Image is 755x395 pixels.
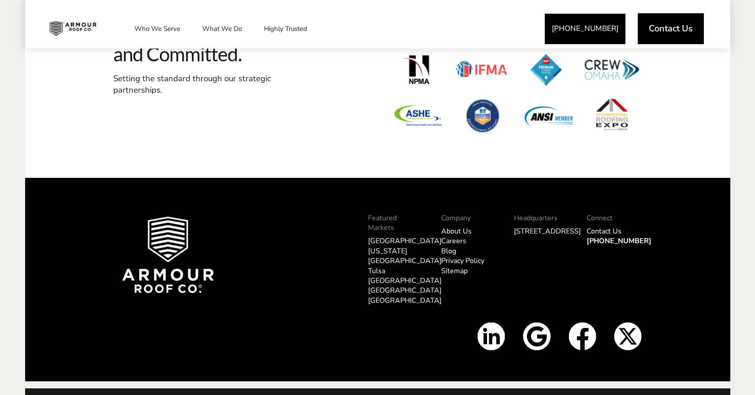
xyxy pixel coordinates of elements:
img: Google Icon White [523,322,550,350]
span: Setting the standard through our strategic partnerships. [113,73,271,96]
a: Who We Serve [126,18,189,40]
img: Facbook icon white [569,322,596,350]
a: [GEOGRAPHIC_DATA] [368,286,442,295]
a: Tulsa [368,266,385,276]
img: Linkedin Icon White [477,322,505,350]
p: Featured Markets [368,213,423,233]
img: Industrial and Commercial Roofing Company | Armour Roof Co. [42,18,103,40]
a: [PHONE_NUMBER] [587,236,651,246]
a: [GEOGRAPHIC_DATA] [368,296,442,305]
a: Blog [441,246,456,256]
a: About Us [441,226,472,236]
img: X Icon White v2 [614,322,642,350]
a: Contact Us [638,13,704,44]
p: Headquarters [514,213,569,223]
span: Contact Us [649,24,693,33]
img: Armour Roof Co Footer Logo 2025 [122,217,214,293]
a: [STREET_ADDRESS] [514,226,581,236]
a: Highly Trusted [255,18,316,40]
a: [US_STATE][GEOGRAPHIC_DATA] [368,246,442,266]
a: Sitemap [441,266,468,276]
a: What We Do [193,18,251,40]
a: [PHONE_NUMBER] [545,14,625,44]
a: Privacy Policy [441,256,484,266]
a: Careers [441,236,466,246]
p: Connect [587,213,642,223]
a: Contact Us [587,226,621,236]
p: Company [441,213,496,223]
a: [GEOGRAPHIC_DATA] [368,236,442,246]
a: [GEOGRAPHIC_DATA] [368,276,442,286]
